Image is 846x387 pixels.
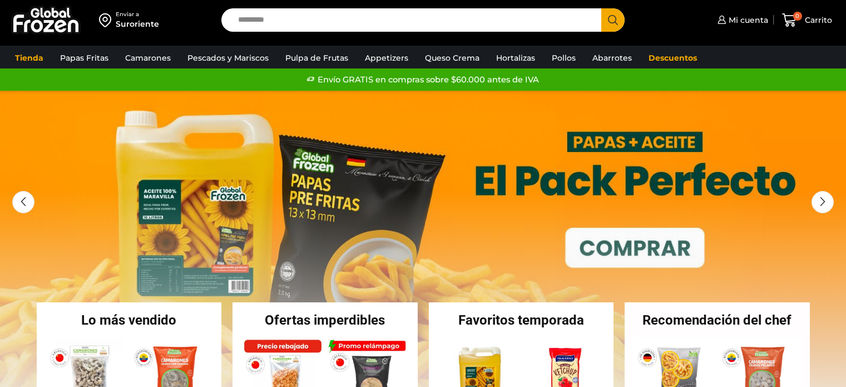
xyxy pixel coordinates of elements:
[55,47,114,68] a: Papas Fritas
[232,313,418,327] h2: Ofertas imperdibles
[715,9,768,31] a: Mi cuenta
[359,47,414,68] a: Appetizers
[116,11,159,18] div: Enviar a
[182,47,274,68] a: Pescados y Mariscos
[802,14,832,26] span: Carrito
[491,47,541,68] a: Hortalizas
[9,47,49,68] a: Tienda
[37,313,222,327] h2: Lo más vendido
[643,47,702,68] a: Descuentos
[99,11,116,30] img: address-field-icon.svg
[587,47,637,68] a: Abarrotes
[429,313,614,327] h2: Favoritos temporada
[546,47,581,68] a: Pollos
[116,18,159,30] div: Suroriente
[812,191,834,213] div: Next slide
[793,12,802,21] span: 0
[280,47,354,68] a: Pulpa de Frutas
[419,47,485,68] a: Queso Crema
[120,47,176,68] a: Camarones
[779,7,835,33] a: 0 Carrito
[726,14,768,26] span: Mi cuenta
[625,313,810,327] h2: Recomendación del chef
[12,191,34,213] div: Previous slide
[601,8,625,32] button: Search button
